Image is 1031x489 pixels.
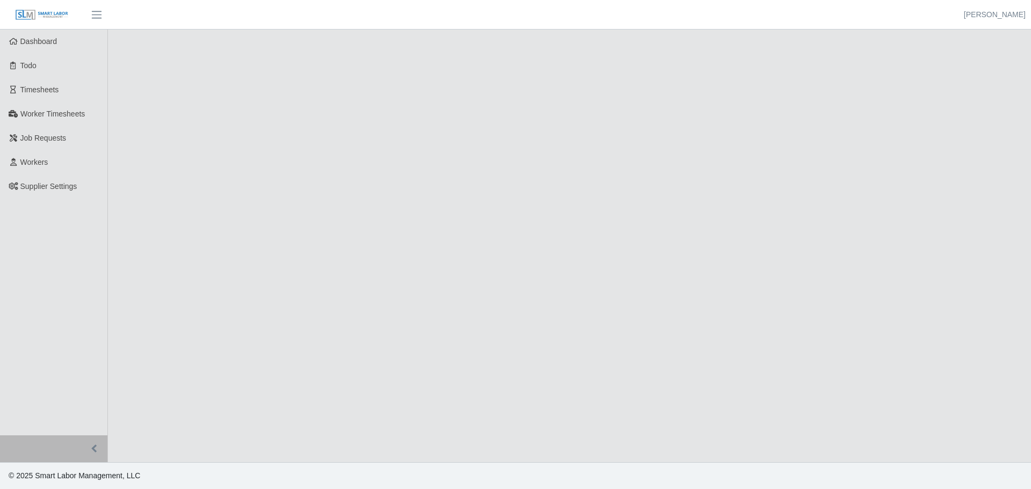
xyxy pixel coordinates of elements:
[20,134,67,142] span: Job Requests
[20,61,37,70] span: Todo
[15,9,69,21] img: SLM Logo
[20,85,59,94] span: Timesheets
[9,471,140,480] span: © 2025 Smart Labor Management, LLC
[20,110,85,118] span: Worker Timesheets
[20,182,77,191] span: Supplier Settings
[20,158,48,166] span: Workers
[20,37,57,46] span: Dashboard
[964,9,1026,20] a: [PERSON_NAME]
